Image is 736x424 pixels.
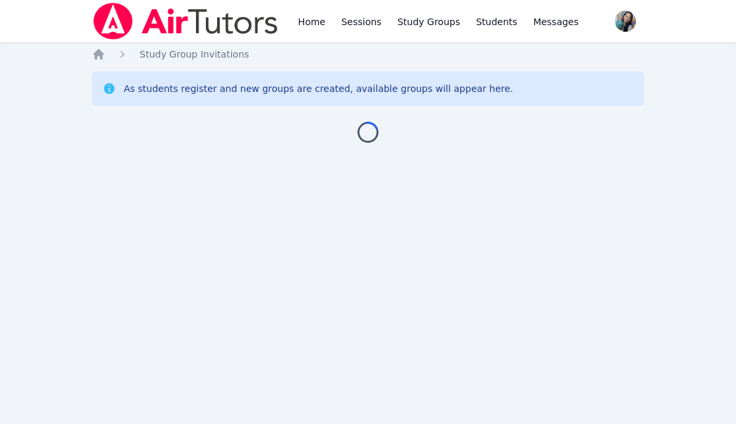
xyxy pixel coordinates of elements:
[140,48,249,61] a: Study Group Invitations
[92,48,644,61] nav: Breadcrumb
[533,15,579,28] span: Messages
[92,3,279,40] img: Air Tutors
[140,49,249,60] span: Study Group Invitations
[124,82,513,95] div: As students register and new groups are created, available groups will appear here.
